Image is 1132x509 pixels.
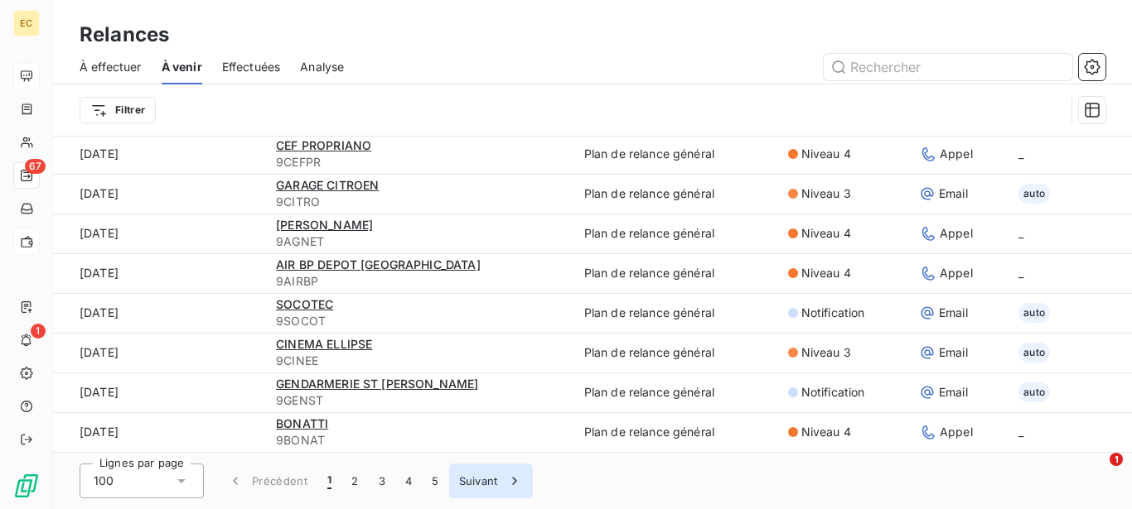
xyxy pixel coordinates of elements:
td: [DATE] [53,293,266,333]
span: auto [1018,184,1050,204]
button: 4 [395,463,422,498]
span: CINEMA ELLIPSE [276,337,372,351]
input: Rechercher [824,54,1072,80]
span: 9CINEE [276,353,564,369]
span: 9SOCOT [276,313,564,329]
span: 9GENST [276,392,564,409]
span: Niveau 3 [801,185,851,202]
span: Appel [940,424,973,440]
div: EC [13,10,40,36]
span: Appel [940,146,973,162]
td: [DATE] [53,214,266,253]
td: Plan de relance général [574,253,778,293]
span: 67 [25,159,46,174]
span: _ [1018,146,1023,161]
span: _ [1018,425,1023,439]
span: BONATTI [276,416,328,430]
td: [DATE] [53,174,266,214]
span: 9AIRBP [276,273,564,290]
span: AIR BP DEPOT [GEOGRAPHIC_DATA] [276,257,481,271]
button: 3 [369,463,395,498]
span: Niveau 4 [801,225,851,242]
button: 1 [317,463,341,498]
iframe: Intercom live chat [1076,453,1115,492]
td: [DATE] [53,333,266,372]
td: [DATE] [53,412,266,452]
span: Email [939,305,968,321]
button: Filtrer [80,97,156,123]
span: SOCOTEC [276,297,333,311]
span: À effectuer [80,59,142,75]
span: Niveau 4 [801,424,851,440]
span: Email [939,344,968,361]
span: CEF PROPRIANO [276,138,371,152]
h3: Relances [80,20,169,50]
span: Email [939,384,968,401]
span: 9AGNET [276,233,564,250]
span: Notification [801,305,865,321]
span: [PERSON_NAME] [276,218,373,232]
span: auto [1018,303,1050,323]
span: Effectuées [222,59,281,75]
button: 5 [422,463,448,498]
span: Niveau 3 [801,344,851,361]
span: auto [1018,343,1050,363]
img: Logo LeanPay [13,473,40,499]
span: Notification [801,384,865,401]
span: Niveau 4 [801,265,851,281]
td: Plan de relance général [574,174,778,214]
td: [DATE] [53,372,266,412]
button: Suivant [449,463,533,498]
span: Email [939,185,968,202]
span: Appel [940,225,973,242]
span: 9CITRO [276,194,564,210]
span: GARAGE CITROEN [276,178,379,192]
button: Précédent [217,463,317,498]
td: [DATE] [53,253,266,293]
td: Plan de relance général [574,412,778,452]
span: 1 [327,473,331,489]
span: 1 [1110,453,1123,466]
td: Plan de relance général [574,214,778,253]
td: Plan de relance général [574,372,778,412]
span: Appel [940,265,973,281]
td: Plan de relance général [574,293,778,333]
span: auto [1018,382,1050,402]
span: _ [1018,226,1023,240]
span: Analyse [300,59,344,75]
span: 1 [31,324,46,339]
button: 2 [341,463,368,498]
span: 9CEFPR [276,154,564,170]
td: Plan de relance général [574,333,778,372]
td: [DATE] [53,134,266,174]
span: À venir [162,59,202,75]
span: 9BONAT [276,432,564,449]
td: Plan de relance général [574,134,778,174]
span: _ [1018,266,1023,280]
span: Niveau 4 [801,146,851,162]
span: 100 [94,473,114,489]
span: GENDARMERIE ST [PERSON_NAME] [276,377,478,391]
